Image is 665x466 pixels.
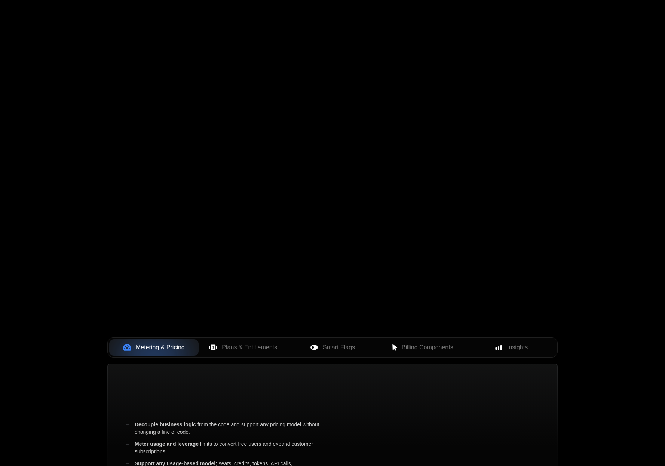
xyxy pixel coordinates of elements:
button: Insights [466,339,556,356]
button: Billing Components [377,339,466,356]
span: Decouple business logic [135,421,196,427]
div: from the code and support any pricing model without changing a line of code. [126,421,338,436]
div: limits to convert free users and expand customer subscriptions [126,440,338,455]
span: Insights [507,343,528,352]
span: Plans & Entitlements [222,343,277,352]
span: Smart Flags [323,343,355,352]
button: Plans & Entitlements [199,339,288,356]
span: Meter usage and leverage [135,441,199,447]
span: Billing Components [402,343,453,352]
button: Metering & Pricing [109,339,199,356]
span: Metering & Pricing [136,343,185,352]
button: Smart Flags [288,339,377,356]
